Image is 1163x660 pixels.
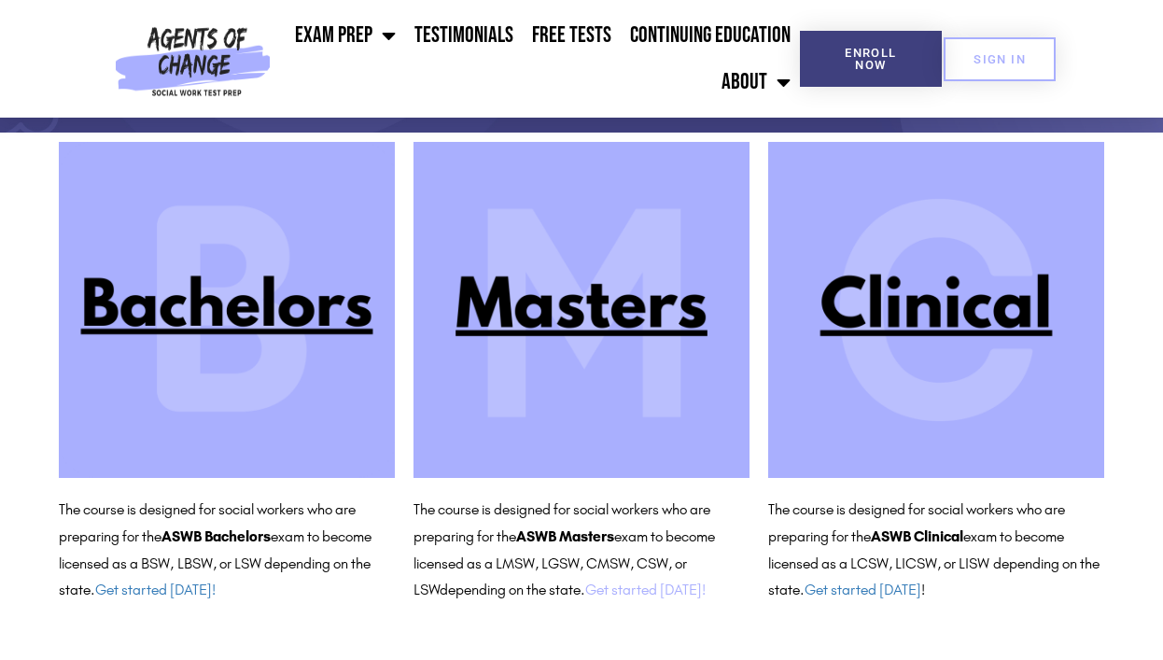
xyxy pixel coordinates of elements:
[161,527,271,545] b: ASWB Bachelors
[712,59,800,105] a: About
[830,47,912,71] span: Enroll Now
[871,527,963,545] b: ASWB Clinical
[413,497,750,604] p: The course is designed for social workers who are preparing for the exam to become licensed as a ...
[974,53,1026,65] span: SIGN IN
[286,12,405,59] a: Exam Prep
[440,581,706,598] span: depending on the state.
[523,12,621,59] a: Free Tests
[768,497,1104,604] p: The course is designed for social workers who are preparing for the exam to become licensed as a ...
[800,31,942,87] a: Enroll Now
[59,497,395,604] p: The course is designed for social workers who are preparing for the exam to become licensed as a ...
[805,581,921,598] a: Get started [DATE]
[516,527,614,545] b: ASWB Masters
[621,12,800,59] a: Continuing Education
[405,12,523,59] a: Testimonials
[944,37,1056,81] a: SIGN IN
[95,581,216,598] a: Get started [DATE]!
[585,581,706,598] a: Get started [DATE]!
[278,12,800,105] nav: Menu
[800,581,925,598] span: . !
